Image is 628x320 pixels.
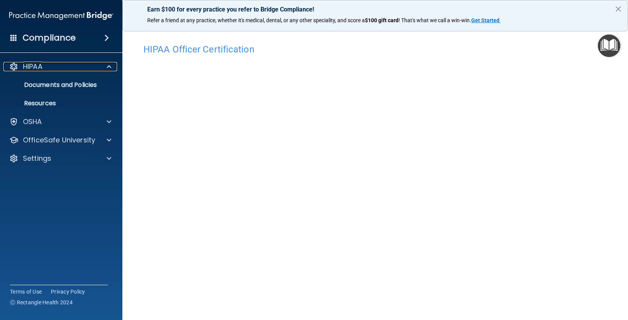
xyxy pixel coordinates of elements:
[23,136,95,145] p: OfficeSafe University
[615,3,622,15] button: Close
[143,44,607,54] h4: HIPAA Officer Certification
[471,17,499,23] strong: Get Started
[10,288,42,296] a: Terms of Use
[5,81,109,89] p: Documents and Policies
[365,17,399,23] strong: $100 gift card
[471,17,501,23] a: Get Started
[51,288,85,296] a: Privacy Policy
[147,17,365,23] span: Refer a friend at any practice, whether it's medical, dental, or any other speciality, and score a
[10,299,73,306] span: Ⓒ Rectangle Health 2024
[399,17,471,23] span: ! That's what we call a win-win.
[147,6,603,13] p: Earn $100 for every practice you refer to Bridge Compliance!
[23,117,42,126] p: OSHA
[9,154,111,163] a: Settings
[143,59,607,307] iframe: hipaa-training
[5,100,109,107] p: Resources
[23,33,76,43] h4: Compliance
[9,62,111,71] a: HIPAA
[23,62,42,71] p: HIPAA
[9,136,111,145] a: OfficeSafe University
[9,8,113,23] img: PMB logo
[23,154,51,163] p: Settings
[598,34,620,57] button: Open Resource Center
[9,117,111,126] a: OSHA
